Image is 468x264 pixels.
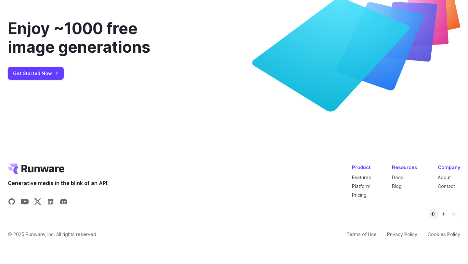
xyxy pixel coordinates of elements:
[8,179,109,188] span: Generative media in the blink of an API.
[60,198,68,207] a: Share on Discord
[352,192,367,198] a: Pricing
[438,183,455,189] a: Contact
[352,175,371,180] a: Features
[8,198,16,207] a: Share on GitHub
[438,164,460,171] div: Company
[429,209,438,218] button: Default
[439,209,448,218] button: Light
[8,164,64,174] a: Go to /
[392,164,417,171] div: Resources
[387,231,417,238] a: Privacy Policy
[449,209,459,218] button: Dark
[8,67,64,80] a: Get Started Now
[438,175,451,180] a: About
[352,183,370,189] a: Platform
[352,164,371,171] div: Product
[427,208,460,220] ul: Theme selector
[392,183,402,189] a: Blog
[346,231,377,238] a: Terms of Use
[428,231,460,238] a: Cookies Policy
[34,198,42,207] a: Share on X
[8,231,96,238] span: © 2025 Runware, Inc. All rights reserved
[21,198,29,207] a: Share on YouTube
[47,198,55,207] a: Share on LinkedIn
[392,175,403,180] a: Docs
[8,19,185,57] div: Enjoy ~1000 free image generations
